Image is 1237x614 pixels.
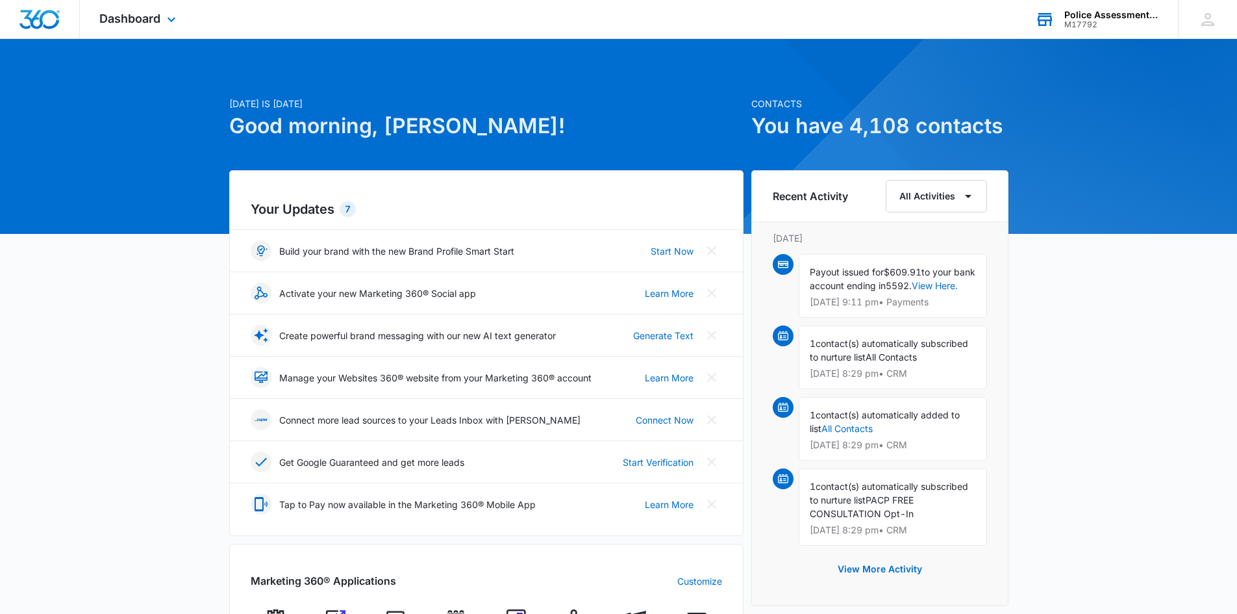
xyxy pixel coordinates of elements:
[279,455,464,469] p: Get Google Guaranteed and get more leads
[810,266,884,277] span: Payout issued for
[701,409,722,430] button: Close
[810,369,976,378] p: [DATE] 8:29 pm • CRM
[751,110,1008,142] h1: You have 4,108 contacts
[677,574,722,588] a: Customize
[751,97,1008,110] p: Contacts
[886,280,912,291] span: 5592.
[701,283,722,303] button: Close
[810,526,976,535] p: [DATE] 8:29 pm • CRM
[279,371,592,385] p: Manage your Websites 360® website from your Marketing 360® account
[701,325,722,346] button: Close
[636,413,693,427] a: Connect Now
[645,371,693,385] a: Learn More
[701,367,722,388] button: Close
[623,455,693,469] a: Start Verification
[884,266,921,277] span: $609.91
[340,201,356,217] div: 7
[99,12,160,25] span: Dashboard
[773,231,987,245] p: [DATE]
[633,329,693,342] a: Generate Text
[645,498,693,511] a: Learn More
[810,338,816,349] span: 1
[645,287,693,300] a: Learn More
[701,494,722,515] button: Close
[886,180,987,212] button: All Activities
[279,413,581,427] p: Connect more lead sources to your Leads Inbox with [PERSON_NAME]
[229,97,743,110] p: [DATE] is [DATE]
[229,110,743,142] h1: Good morning, [PERSON_NAME]!
[279,244,514,258] p: Build your brand with the new Brand Profile Smart Start
[251,199,722,219] h2: Your Updates
[279,498,536,511] p: Tap to Pay now available in the Marketing 360® Mobile App
[821,423,873,434] a: All Contacts
[810,409,816,420] span: 1
[810,481,968,505] span: contact(s) automatically subscribed to nurture list
[810,409,960,434] span: contact(s) automatically added to list
[251,573,396,589] h2: Marketing 360® Applications
[701,240,722,261] button: Close
[810,441,976,450] p: [DATE] 8:29 pm • CRM
[279,329,556,342] p: Create powerful brand messaging with our new AI text generator
[810,338,968,363] span: contact(s) automatically subscribed to nurture list
[701,452,722,472] button: Close
[651,244,693,258] a: Start Now
[912,280,958,291] a: View Here.
[773,188,848,204] h6: Recent Activity
[825,554,935,585] button: View More Activity
[866,352,917,363] span: All Contacts
[810,481,816,492] span: 1
[1064,10,1159,20] div: account name
[810,298,976,307] p: [DATE] 9:11 pm • Payments
[1064,20,1159,29] div: account id
[279,287,476,300] p: Activate your new Marketing 360® Social app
